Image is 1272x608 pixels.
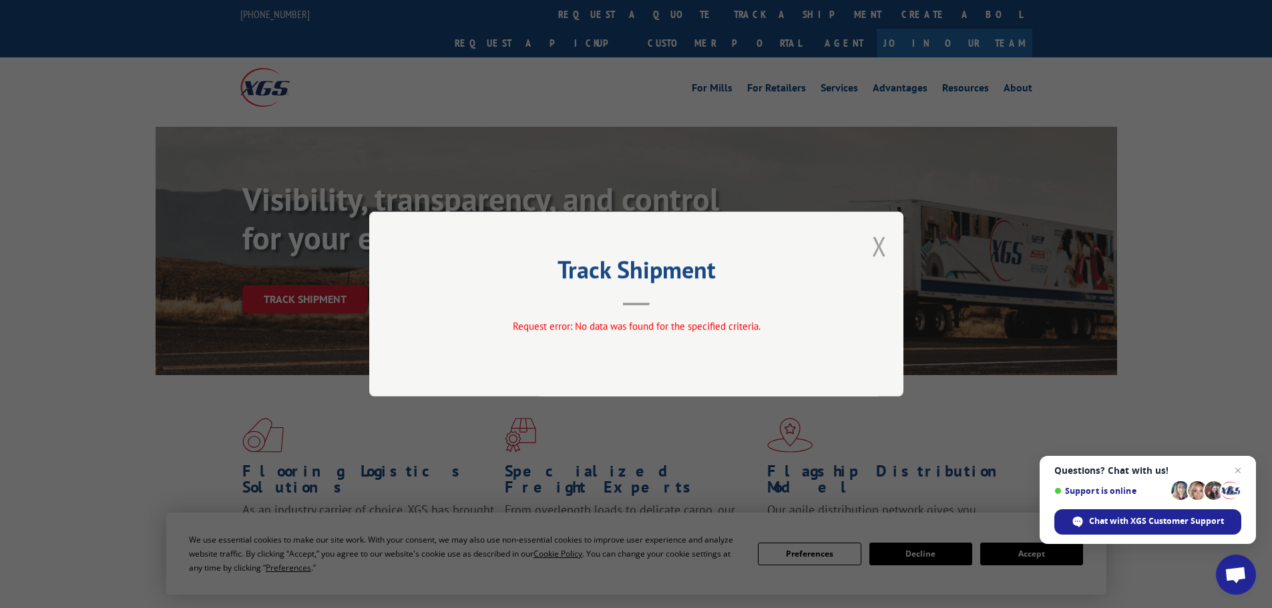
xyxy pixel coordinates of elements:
div: Chat with XGS Customer Support [1054,509,1241,535]
button: Close modal [872,228,887,264]
span: Chat with XGS Customer Support [1089,515,1224,527]
span: Support is online [1054,486,1167,496]
span: Close chat [1230,463,1246,479]
div: Open chat [1216,555,1256,595]
span: Questions? Chat with us! [1054,465,1241,476]
h2: Track Shipment [436,260,837,286]
span: Request error: No data was found for the specified criteria. [512,320,760,332]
